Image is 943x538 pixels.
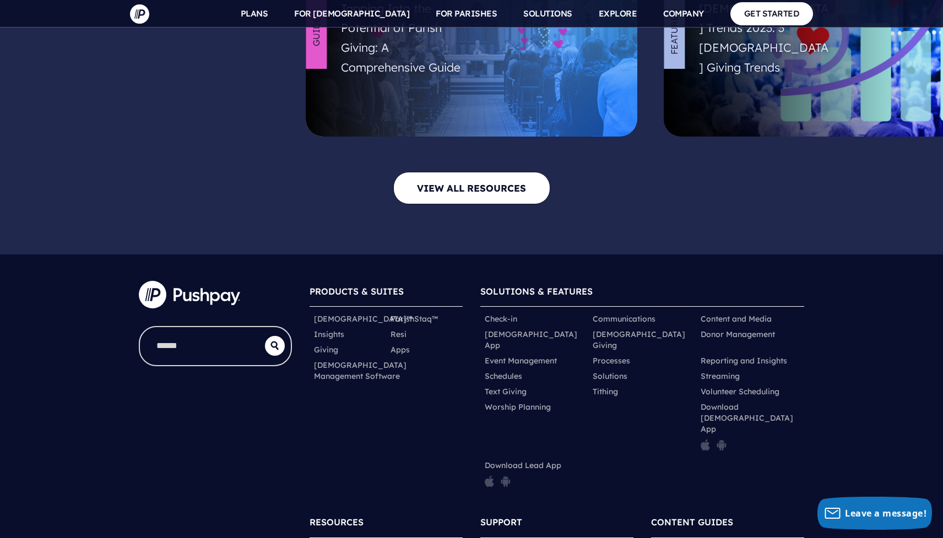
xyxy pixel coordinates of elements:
a: Donor Management [701,329,775,340]
button: Leave a message! [817,497,932,530]
a: [DEMOGRAPHIC_DATA]™ [314,313,413,324]
a: [DEMOGRAPHIC_DATA] Management Software [314,360,407,382]
li: Download [DEMOGRAPHIC_DATA] App [696,399,804,458]
a: Text Giving [485,386,527,397]
a: Resi [391,329,407,340]
a: [DEMOGRAPHIC_DATA] App [485,329,584,351]
a: Volunteer Scheduling [701,386,779,397]
img: pp_icon_appstore.png [701,439,710,451]
a: Tithing [593,386,618,397]
li: Download Lead App [480,458,588,494]
a: Reporting and Insights [701,355,787,366]
img: pp_icon_gplay.png [717,439,727,451]
a: [DEMOGRAPHIC_DATA] Giving [593,329,692,351]
a: Check-in [485,313,517,324]
a: GET STARTED [730,2,814,25]
h6: RESOURCES [310,512,463,537]
a: VIEW ALL RESOURCES [393,172,550,204]
h6: SUPPORT [480,512,633,537]
a: Content and Media [701,313,772,324]
img: pp_icon_appstore.png [485,475,494,487]
a: Solutions [593,371,627,382]
a: Apps [391,344,410,355]
a: Schedules [485,371,522,382]
h6: SOLUTIONS & FEATURES [480,281,804,307]
h6: CONTENT GUIDES [651,512,804,537]
a: Insights [314,329,344,340]
h6: PRODUCTS & SUITES [310,281,463,307]
a: Worship Planning [485,401,551,412]
a: Event Management [485,355,557,366]
a: Communications [593,313,655,324]
a: Streaming [701,371,740,382]
a: Giving [314,344,338,355]
span: Leave a message! [845,507,926,519]
a: Processes [593,355,630,366]
img: pp_icon_gplay.png [501,475,511,487]
a: ParishStaq™ [391,313,438,324]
